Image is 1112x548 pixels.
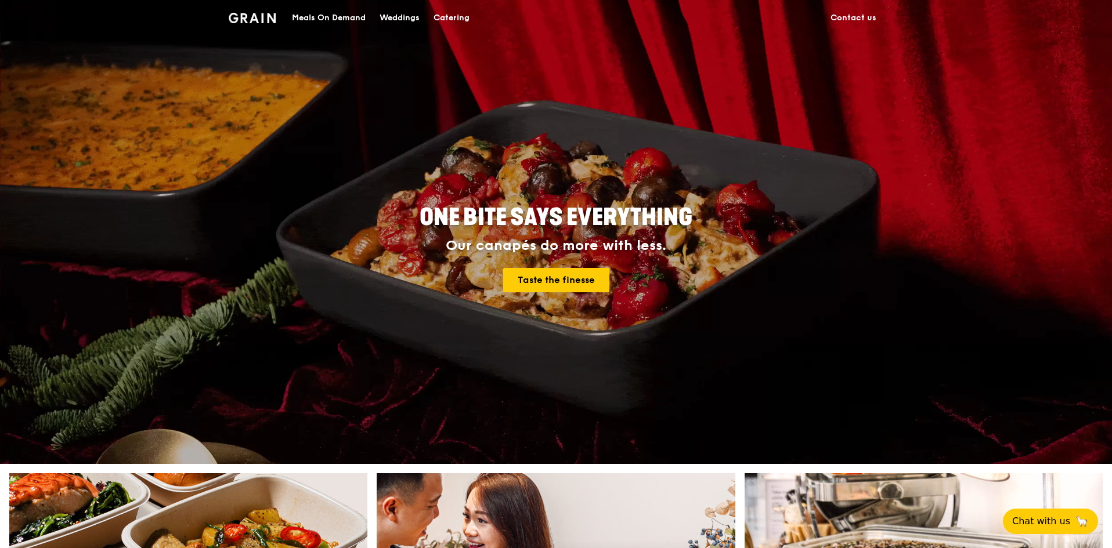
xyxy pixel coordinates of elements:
span: ONE BITE SAYS EVERYTHING [420,204,692,231]
a: Weddings [373,1,427,35]
img: Grain [229,13,276,23]
span: 🦙 [1075,514,1089,528]
a: Contact us [824,1,883,35]
div: Our canapés do more with less. [347,238,765,254]
button: Chat with us🦙 [1003,509,1098,534]
a: Taste the finesse [503,268,609,292]
div: Catering [434,1,470,35]
a: Catering [427,1,476,35]
span: Chat with us [1012,514,1070,528]
div: Meals On Demand [292,1,366,35]
div: Weddings [380,1,420,35]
